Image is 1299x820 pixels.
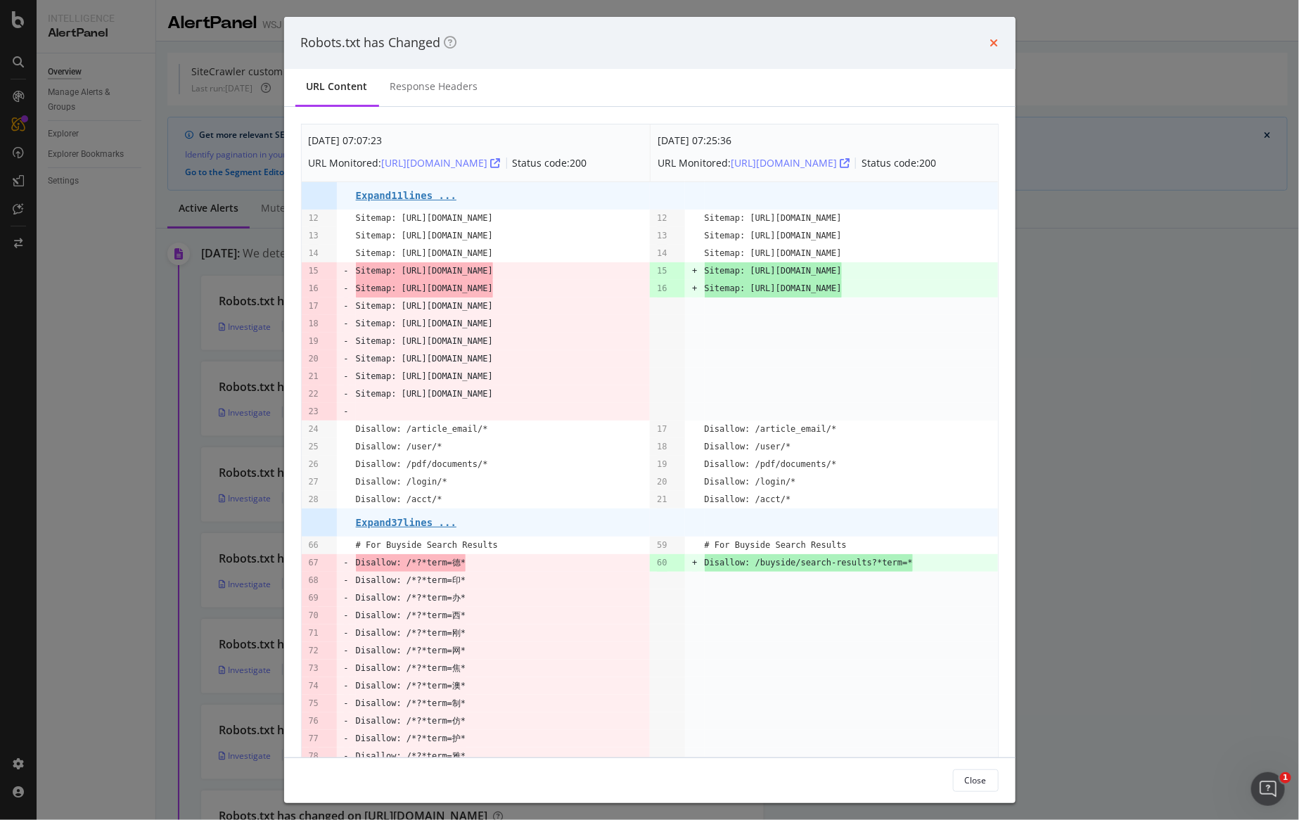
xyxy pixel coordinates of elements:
[356,350,493,368] pre: Sitemap: [URL][DOMAIN_NAME]
[657,491,667,508] pre: 21
[356,210,493,227] pre: Sitemap: [URL][DOMAIN_NAME]
[344,607,349,624] pre: -
[356,438,442,456] pre: Disallow: /user/*
[705,280,842,297] span: Sitemap: [URL][DOMAIN_NAME]
[356,333,493,350] pre: Sitemap: [URL][DOMAIN_NAME]
[657,438,667,456] pre: 18
[731,156,850,170] div: [URL][DOMAIN_NAME]
[309,333,319,350] pre: 19
[344,677,349,695] pre: -
[356,695,466,712] pre: Disallow: /*?*term=制*
[1251,772,1285,806] iframe: Intercom live chat
[309,438,319,456] pre: 25
[356,572,466,589] pre: Disallow: /*?*term=印*
[309,554,319,572] pre: 67
[344,368,349,385] pre: -
[356,245,493,262] pre: Sitemap: [URL][DOMAIN_NAME]
[344,660,349,677] pre: -
[344,554,349,572] pre: -
[344,403,349,421] pre: -
[309,421,319,438] pre: 24
[344,730,349,748] pre: -
[344,572,349,589] pre: -
[731,152,850,174] button: [URL][DOMAIN_NAME]
[953,769,999,792] button: Close
[344,385,349,403] pre: -
[692,280,697,297] pre: +
[309,712,319,730] pre: 76
[705,245,842,262] pre: Sitemap: [URL][DOMAIN_NAME]
[309,132,587,149] div: [DATE] 07:07:23
[344,280,349,297] pre: -
[965,774,987,786] div: Close
[1280,772,1291,783] span: 1
[309,350,319,368] pre: 20
[309,748,319,765] pre: 78
[344,624,349,642] pre: -
[309,642,319,660] pre: 72
[356,227,493,245] pre: Sitemap: [URL][DOMAIN_NAME]
[356,280,493,297] span: Sitemap: [URL][DOMAIN_NAME]
[705,421,837,438] pre: Disallow: /article_email/*
[309,730,319,748] pre: 77
[657,227,667,245] pre: 13
[382,156,501,170] div: [URL][DOMAIN_NAME]
[309,572,319,589] pre: 68
[344,589,349,607] pre: -
[705,456,837,473] pre: Disallow: /pdf/documents/*
[284,17,1016,803] div: modal
[657,421,667,438] pre: 17
[309,210,319,227] pre: 12
[309,280,319,297] pre: 16
[356,537,498,554] pre: # For Buyside Search Results
[309,152,587,174] div: URL Monitored: Status code: 200
[356,491,442,508] pre: Disallow: /acct/*
[356,607,466,624] pre: Disallow: /*?*term=西*
[309,660,319,677] pre: 73
[658,152,936,174] div: URL Monitored: Status code: 200
[705,438,791,456] pre: Disallow: /user/*
[344,642,349,660] pre: -
[356,297,493,315] pre: Sitemap: [URL][DOMAIN_NAME]
[309,245,319,262] pre: 14
[309,262,319,280] pre: 15
[657,262,667,280] pre: 15
[657,456,667,473] pre: 19
[344,712,349,730] pre: -
[356,368,493,385] pre: Sitemap: [URL][DOMAIN_NAME]
[705,537,847,554] pre: # For Buyside Search Results
[356,456,488,473] pre: Disallow: /pdf/documents/*
[356,624,466,642] pre: Disallow: /*?*term=刚*
[309,403,319,421] pre: 23
[356,421,488,438] pre: Disallow: /article_email/*
[705,554,913,572] span: Disallow: /buyside/search-results?*term=*
[382,152,501,174] button: [URL][DOMAIN_NAME]
[356,730,466,748] pre: Disallow: /*?*term=护*
[309,227,319,245] pre: 13
[309,607,319,624] pre: 70
[657,245,667,262] pre: 14
[344,350,349,368] pre: -
[356,262,493,280] span: Sitemap: [URL][DOMAIN_NAME]
[344,297,349,315] pre: -
[309,695,319,712] pre: 75
[309,589,319,607] pre: 69
[344,262,349,280] pre: -
[990,34,999,52] div: times
[390,79,478,94] div: Response Headers
[309,456,319,473] pre: 26
[309,315,319,333] pre: 18
[731,156,850,169] a: [URL][DOMAIN_NAME]
[344,748,349,765] pre: -
[309,385,319,403] pre: 22
[658,132,936,149] div: [DATE] 07:25:36
[705,262,842,280] span: Sitemap: [URL][DOMAIN_NAME]
[356,677,466,695] pre: Disallow: /*?*term=澳*
[657,280,667,297] pre: 16
[692,554,697,572] pre: +
[356,642,466,660] pre: Disallow: /*?*term=网*
[657,473,667,491] pre: 20
[356,554,466,572] span: Disallow: /*?*term=德*
[705,473,796,491] pre: Disallow: /login/*
[309,677,319,695] pre: 74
